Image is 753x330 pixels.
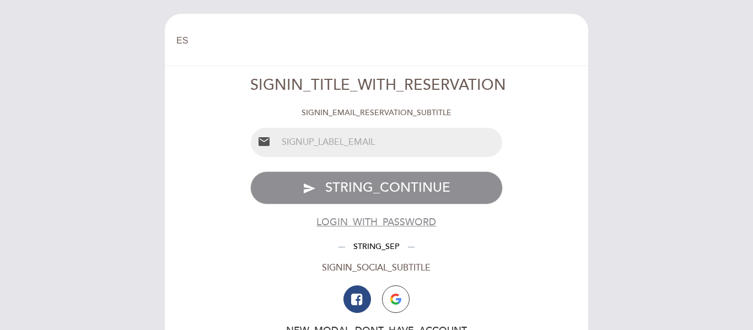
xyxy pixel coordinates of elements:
[390,294,401,305] img: icon-google.png
[250,171,503,204] button: send STRING_CONTINUE
[250,75,503,96] div: SIGNIN_TITLE_WITH_RESERVATION
[257,135,271,148] i: email
[325,180,450,196] span: STRING_CONTINUE
[345,242,408,251] span: STRING_SEP
[250,107,503,118] div: SIGNIN_EMAIL_RESERVATION_SUBTITLE
[250,262,503,274] div: SIGNIN_SOCIAL_SUBTITLE
[277,128,503,157] input: SIGNUP_LABEL_EMAIL
[303,182,316,195] i: send
[316,215,436,229] button: LOGIN_WITH_PASSWORD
